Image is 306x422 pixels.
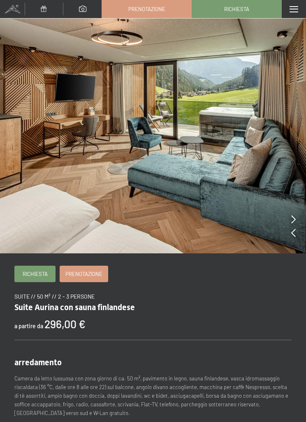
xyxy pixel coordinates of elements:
b: 296,00 € [44,317,86,330]
a: Richiesta [192,0,281,18]
a: Prenotazione [60,266,108,282]
a: Prenotazione [102,0,191,18]
span: Suite Aurina con sauna finlandese [14,302,135,312]
span: Richiesta [224,5,249,13]
span: Prenotazione [128,5,165,13]
a: Richiesta [15,266,55,282]
span: Richiesta [23,270,48,278]
p: Camera da letto lussuosa con zona giorno di ca. 50 m², pavimento in legno, sauna finlandese, vasc... [14,374,292,417]
span: arredamento [14,357,62,367]
span: Prenotazione [65,270,102,278]
span: suite // 50 m² // 2 - 3 persone [14,293,95,300]
span: a partire da [14,322,43,329]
